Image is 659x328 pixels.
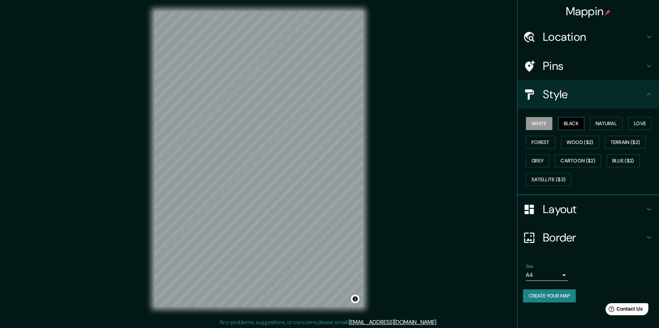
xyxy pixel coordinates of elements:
[437,318,438,327] div: .
[438,318,440,327] div: .
[628,117,652,130] button: Love
[517,52,659,80] div: Pins
[558,117,585,130] button: Black
[607,154,640,167] button: Blue ($2)
[543,202,645,216] h4: Layout
[596,300,651,320] iframe: Help widget launcher
[543,230,645,245] h4: Border
[605,136,646,149] button: Terrain ($2)
[154,11,363,307] canvas: Map
[605,10,610,15] img: pin-icon.png
[351,295,359,303] button: Toggle attribution
[526,173,571,186] button: Satellite ($3)
[526,154,549,167] button: Grey
[517,223,659,252] div: Border
[526,263,533,269] label: Size
[517,80,659,109] div: Style
[543,87,645,101] h4: Style
[526,269,568,281] div: A4
[555,154,601,167] button: Cartoon ($2)
[543,30,645,44] h4: Location
[349,318,436,326] a: [EMAIL_ADDRESS][DOMAIN_NAME]
[561,136,599,149] button: Wood ($2)
[526,136,555,149] button: Forest
[590,117,623,130] button: Natural
[526,117,552,130] button: White
[220,318,437,327] p: Any problems, suggestions, or concerns please email .
[566,4,611,18] h4: Mappin
[523,289,576,302] button: Create your map
[517,195,659,223] div: Layout
[517,23,659,51] div: Location
[543,59,645,73] h4: Pins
